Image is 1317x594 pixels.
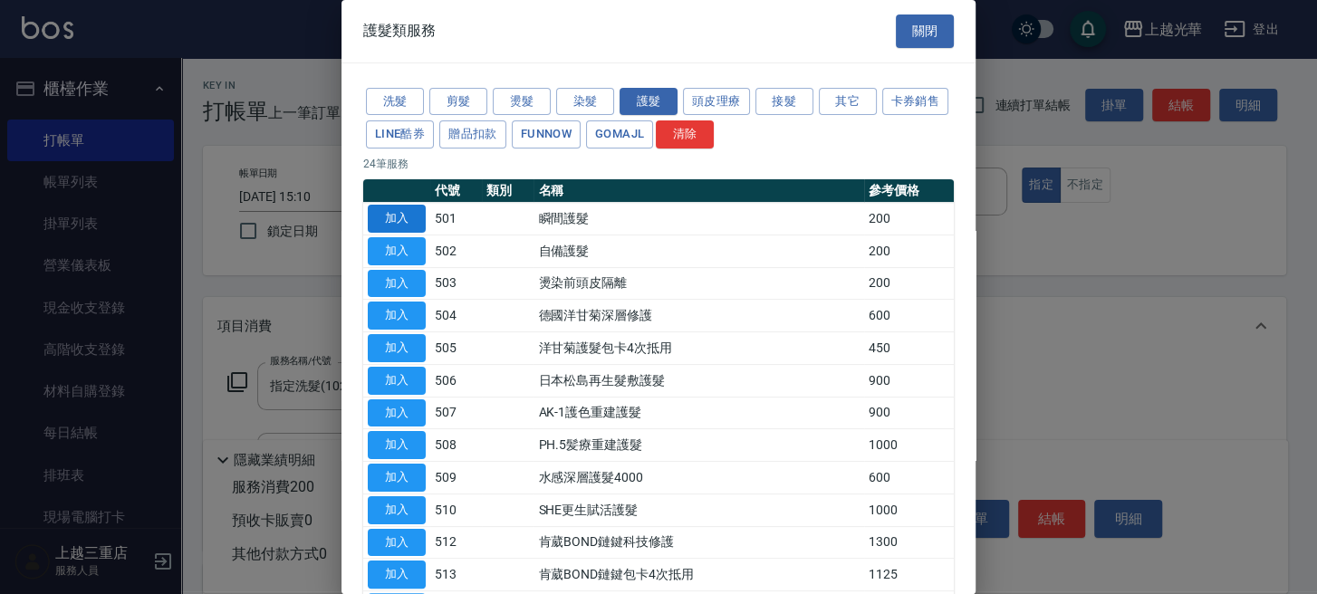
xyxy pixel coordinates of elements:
td: 200 [864,267,954,300]
button: 護髮 [620,88,678,116]
td: 503 [430,267,482,300]
button: 其它 [819,88,877,116]
td: 900 [864,397,954,429]
button: GOMAJL [586,120,653,148]
td: 512 [430,526,482,559]
button: 加入 [368,205,426,233]
button: FUNNOW [512,120,581,148]
button: 贈品扣款 [439,120,506,148]
button: 染髮 [556,88,614,116]
td: 洋甘菊護髮包卡4次抵用 [534,332,863,365]
button: LINE酷券 [366,120,434,148]
td: SHE更生賦活護髮 [534,493,863,526]
td: 504 [430,300,482,332]
button: 加入 [368,334,426,362]
button: 加入 [368,237,426,265]
button: 卡券銷售 [882,88,949,116]
button: 加入 [368,529,426,557]
button: 加入 [368,464,426,492]
td: 日本松島再生髮敷護髮 [534,364,863,397]
button: 加入 [368,560,426,589]
td: 513 [430,559,482,591]
button: 加入 [368,367,426,395]
button: 加入 [368,431,426,459]
p: 24 筆服務 [363,156,954,172]
th: 參考價格 [864,179,954,203]
td: 501 [430,203,482,235]
td: 200 [864,235,954,267]
td: 509 [430,462,482,494]
th: 名稱 [534,179,863,203]
td: 自備護髮 [534,235,863,267]
td: 肯葳BOND鏈鍵科技修護 [534,526,863,559]
td: 600 [864,462,954,494]
button: 接髮 [755,88,813,116]
button: 加入 [368,302,426,330]
td: 502 [430,235,482,267]
button: 洗髮 [366,88,424,116]
button: 頭皮理療 [683,88,750,116]
td: 507 [430,397,482,429]
button: 加入 [368,496,426,524]
td: 1000 [864,429,954,462]
td: 肯葳BOND鏈鍵包卡4次抵用 [534,559,863,591]
button: 清除 [656,120,714,148]
button: 加入 [368,270,426,298]
td: 德國洋甘菊深層修護 [534,300,863,332]
button: 燙髮 [493,88,551,116]
td: 1125 [864,559,954,591]
td: 450 [864,332,954,365]
td: 水感深層護髮4000 [534,462,863,494]
td: PH.5髪療重建護髮 [534,429,863,462]
td: 510 [430,493,482,526]
td: 燙染前頭皮隔離 [534,267,863,300]
td: 506 [430,364,482,397]
td: 瞬間護髮 [534,203,863,235]
th: 代號 [430,179,482,203]
td: 900 [864,364,954,397]
td: 1000 [864,493,954,526]
td: 508 [430,429,482,462]
button: 加入 [368,399,426,427]
td: AK-1護色重建護髮 [534,397,863,429]
td: 505 [430,332,482,365]
span: 護髮類服務 [363,22,436,40]
button: 剪髮 [429,88,487,116]
th: 類別 [482,179,534,203]
td: 600 [864,300,954,332]
td: 1300 [864,526,954,559]
button: 關閉 [896,14,954,48]
td: 200 [864,203,954,235]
